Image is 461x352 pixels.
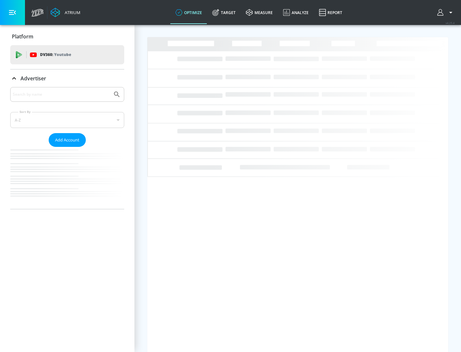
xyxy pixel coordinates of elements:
[241,1,278,24] a: measure
[55,136,79,144] span: Add Account
[10,69,124,87] div: Advertiser
[12,33,33,40] p: Platform
[51,8,80,17] a: Atrium
[170,1,207,24] a: optimize
[314,1,347,24] a: Report
[49,133,86,147] button: Add Account
[40,51,71,58] p: DV360:
[10,45,124,64] div: DV360: Youtube
[10,28,124,45] div: Platform
[13,90,110,99] input: Search by name
[54,51,71,58] p: Youtube
[20,75,46,82] p: Advertiser
[10,87,124,209] div: Advertiser
[446,21,455,25] span: v 4.25.4
[10,147,124,209] nav: list of Advertiser
[18,110,32,114] label: Sort By
[62,10,80,15] div: Atrium
[10,112,124,128] div: A-Z
[207,1,241,24] a: Target
[278,1,314,24] a: Analyze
